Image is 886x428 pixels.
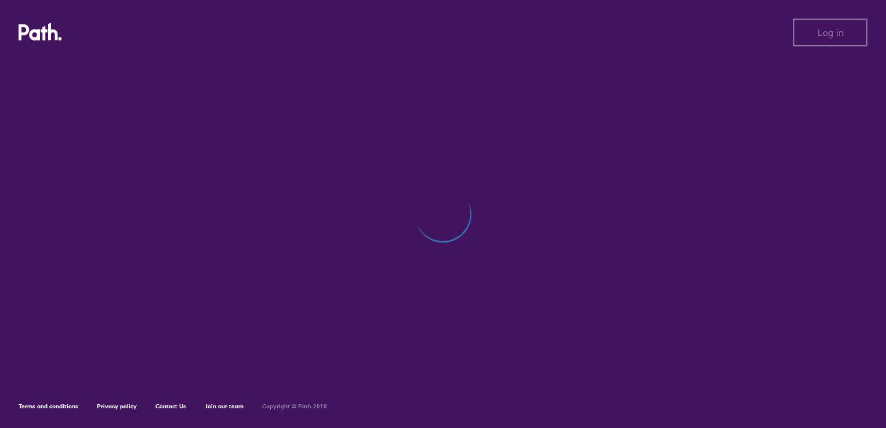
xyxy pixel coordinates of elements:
a: Privacy policy [97,402,137,410]
span: Log in [818,27,844,38]
a: Contact Us [155,402,186,410]
h6: Copyright © Path 2018 [262,403,327,410]
a: Terms and conditions [19,402,78,410]
a: Join our team [205,402,244,410]
button: Log in [793,19,867,46]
